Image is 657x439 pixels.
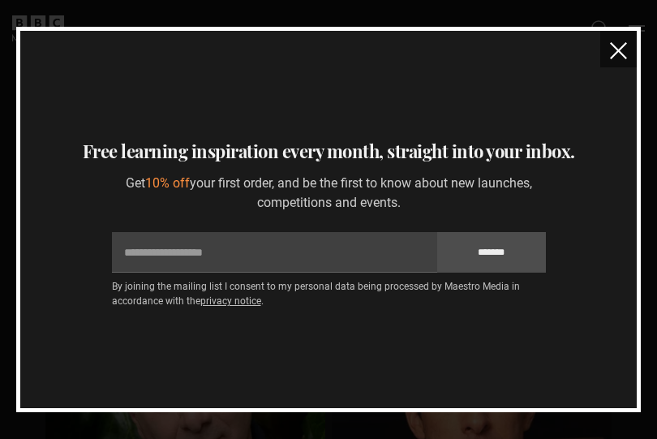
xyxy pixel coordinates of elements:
button: close [600,31,637,67]
p: By joining the mailing list I consent to my personal data being processed by Maestro Media in acc... [112,279,546,308]
a: privacy notice [200,295,261,307]
span: 10% off [145,175,190,191]
p: Get your first order, and be the first to know about new launches, competitions and events. [112,174,546,213]
h3: Free learning inspiration every month, straight into your inbox. [40,135,617,167]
